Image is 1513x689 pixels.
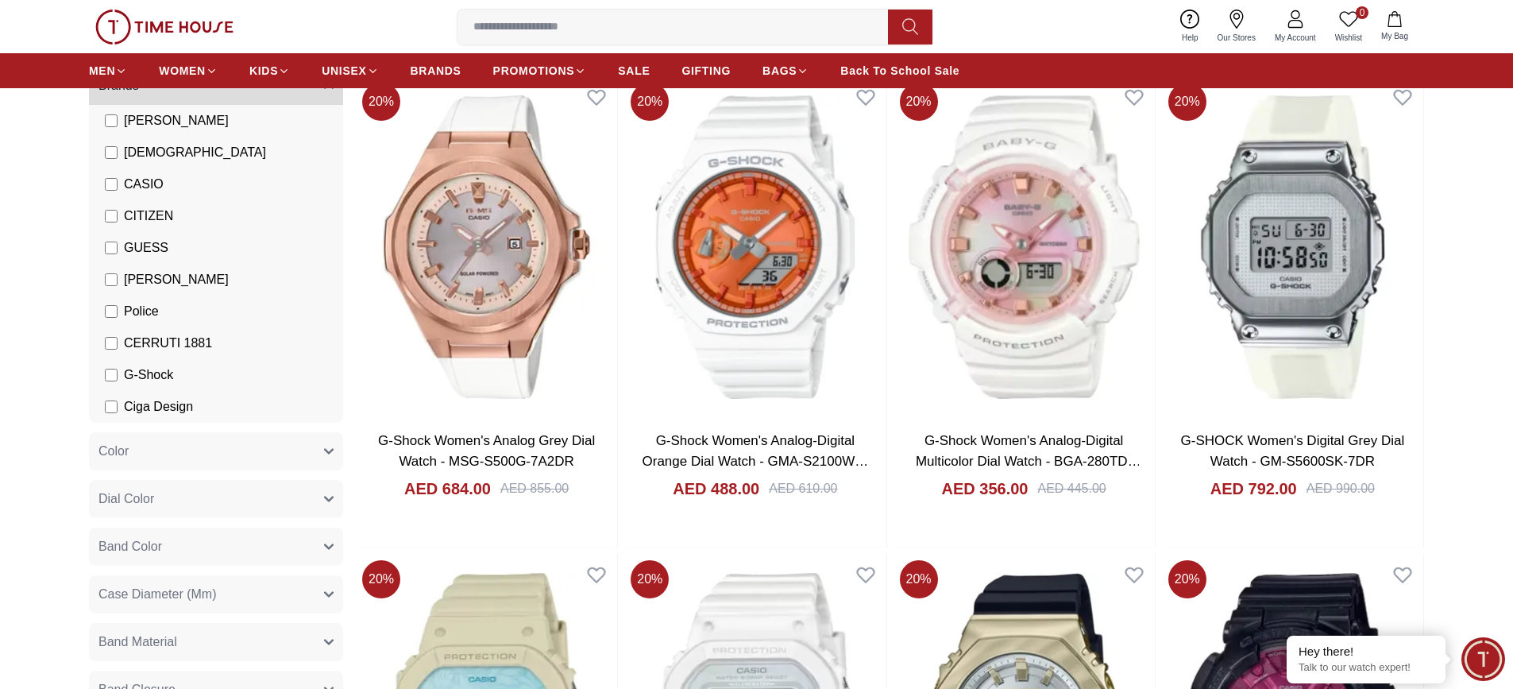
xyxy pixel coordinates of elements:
input: [DEMOGRAPHIC_DATA] [105,146,118,159]
span: Color [98,442,129,461]
span: CASIO [124,175,164,194]
a: G-Shock Women's Analog Grey Dial Watch - MSG-S500G-7A2DR [378,433,595,469]
input: G-Shock [105,369,118,381]
span: [PERSON_NAME] [124,111,229,130]
input: Police [105,305,118,318]
h4: AED 792.00 [1210,478,1297,500]
span: WOMEN [159,63,206,79]
h4: AED 684.00 [404,478,491,500]
input: Ciga Design [105,401,118,413]
a: G-SHOCK Women's Digital Grey Dial Watch - GM-S5600SK-7DR [1181,433,1405,469]
span: Band Material [98,633,177,652]
a: G-Shock Women's Analog-Digital Orange Dial Watch - GMA-S2100WS-7ADR [643,433,869,489]
a: WOMEN [159,56,218,85]
a: 0Wishlist [1326,6,1372,47]
span: Dial Color [98,490,154,509]
span: KIDS [249,63,278,79]
button: Band Color [89,528,343,566]
span: [DEMOGRAPHIC_DATA] [124,143,266,162]
a: MEN [89,56,127,85]
a: GIFTING [681,56,731,85]
span: 20 % [631,83,669,121]
span: My Bag [1375,30,1415,42]
a: Back To School Sale [840,56,959,85]
input: [PERSON_NAME] [105,273,118,286]
button: Band Material [89,623,343,661]
h4: AED 488.00 [673,478,759,500]
span: 20 % [900,83,938,121]
button: My Bag [1372,8,1418,45]
div: AED 610.00 [769,479,837,498]
img: ... [95,10,234,45]
div: AED 855.00 [500,479,569,498]
span: BAGS [762,63,797,79]
span: Our Stores [1211,32,1262,44]
span: Ciga Design [124,397,193,416]
img: G-Shock Women's Analog-Digital Orange Dial Watch - GMA-S2100WS-7ADR [624,76,886,418]
button: Dial Color [89,480,343,518]
span: MEN [89,63,115,79]
a: PROMOTIONS [493,56,587,85]
input: [PERSON_NAME] [105,114,118,127]
img: G-Shock Women's Analog Grey Dial Watch - MSG-S500G-7A2DR [356,76,617,418]
span: CITIZEN [124,207,173,226]
button: Case Diameter (Mm) [89,575,343,614]
span: 20 % [631,560,669,598]
span: 0 [1356,6,1368,19]
div: Hey there! [1299,644,1434,660]
span: Police [124,302,159,321]
input: CITIZEN [105,210,118,223]
span: 20 % [1168,560,1206,598]
span: CERRUTI 1881 [124,334,212,353]
span: SALE [618,63,650,79]
a: Our Stores [1208,6,1265,47]
span: PROMOTIONS [493,63,575,79]
input: GUESS [105,242,118,254]
div: AED 445.00 [1037,479,1106,498]
a: G-Shock Women's Analog-Digital Multicolor Dial Watch - BGA-280TD-7ADR [916,433,1141,489]
h4: AED 356.00 [942,478,1029,500]
a: BAGS [762,56,809,85]
span: My Account [1268,32,1322,44]
div: Chat Widget [1461,637,1505,681]
span: Wishlist [1329,32,1368,44]
a: UNISEX [322,56,378,85]
input: CERRUTI 1881 [105,337,118,350]
div: AED 990.00 [1307,479,1375,498]
span: GUESS [124,238,168,257]
span: 20 % [362,83,400,121]
button: Color [89,432,343,470]
span: [PERSON_NAME] [124,270,229,289]
img: G-Shock Women's Analog-Digital Multicolor Dial Watch - BGA-280TD-7ADR [894,76,1155,418]
span: 20 % [900,560,938,598]
input: CASIO [105,178,118,191]
span: Help [1175,32,1205,44]
span: 20 % [362,560,400,598]
span: UNISEX [322,63,366,79]
span: 20 % [1168,83,1206,121]
a: SALE [618,56,650,85]
span: Case Diameter (Mm) [98,585,216,604]
span: BRANDS [411,63,461,79]
span: GIFTING [681,63,731,79]
p: Talk to our watch expert! [1299,661,1434,675]
a: Help [1172,6,1208,47]
span: Back To School Sale [840,63,959,79]
a: KIDS [249,56,290,85]
img: G-SHOCK Women's Digital Grey Dial Watch - GM-S5600SK-7DR [1162,76,1423,418]
span: G-Shock [124,366,173,385]
span: Band Color [98,537,162,556]
a: BRANDS [411,56,461,85]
